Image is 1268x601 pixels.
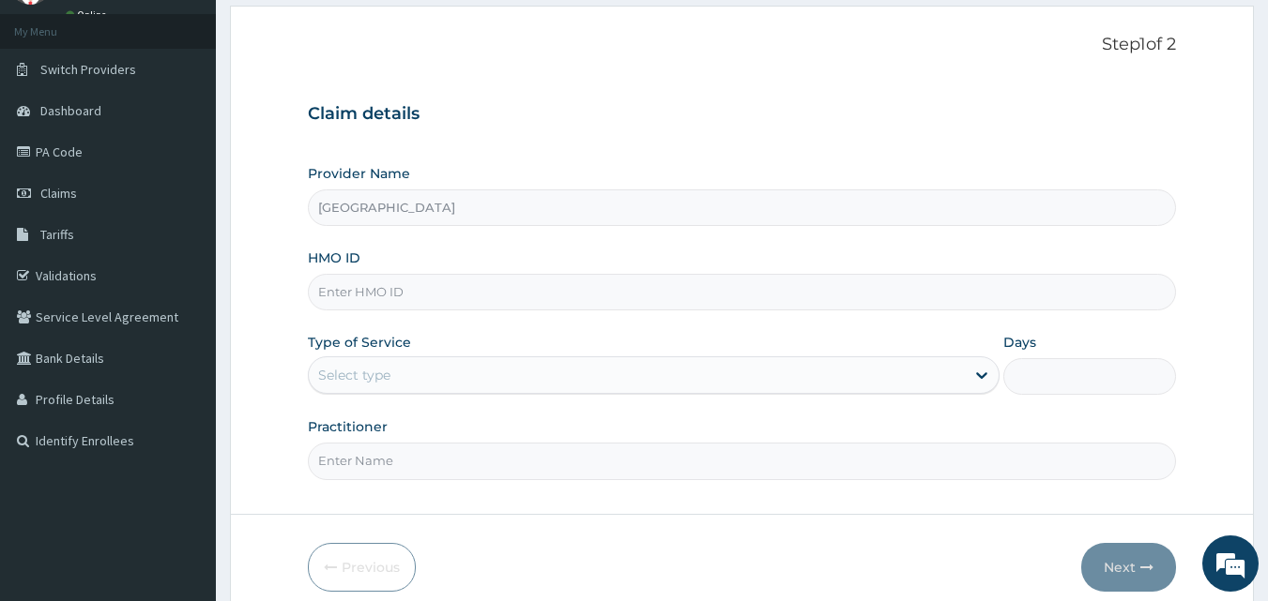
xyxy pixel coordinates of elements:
input: Enter HMO ID [308,274,1177,310]
span: Dashboard [40,102,101,119]
h3: Claim details [308,104,1177,125]
span: Tariffs [40,226,74,243]
div: Chat with us now [98,105,315,129]
label: Practitioner [308,417,388,436]
a: Online [66,8,111,22]
input: Enter Name [308,443,1177,479]
textarea: Type your message and hit 'Enter' [9,401,358,467]
p: Step 1 of 2 [308,35,1177,55]
label: HMO ID [308,248,360,267]
div: Minimize live chat window [308,9,353,54]
button: Previous [308,543,416,592]
span: Switch Providers [40,61,136,78]
button: Next [1081,543,1176,592]
label: Provider Name [308,164,410,183]
label: Type of Service [308,333,411,352]
img: d_794563401_company_1708531726252_794563401 [35,94,76,141]
span: We're online! [109,181,259,370]
span: Claims [40,185,77,202]
label: Days [1003,333,1036,352]
div: Select type [318,366,390,384]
